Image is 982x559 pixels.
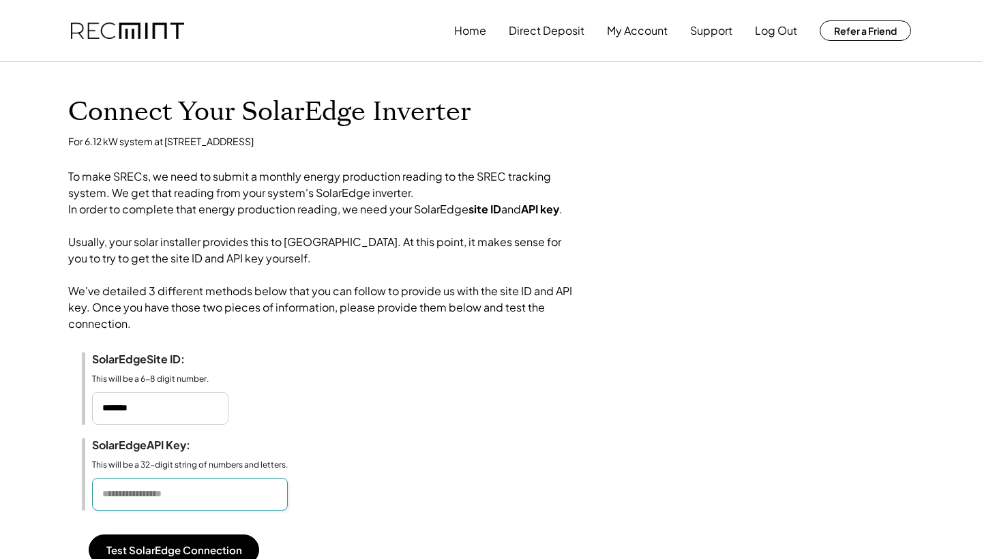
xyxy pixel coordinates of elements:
button: Direct Deposit [509,17,584,44]
button: Log Out [755,17,797,44]
strong: API Key [147,438,186,452]
div: SolarEdge : [92,352,228,367]
div: To make SRECs, we need to submit a monthly energy production reading to the SREC tracking system.... [68,168,580,346]
div: For 6.12 kW system at [STREET_ADDRESS] [68,135,254,149]
button: Refer a Friend [820,20,911,41]
img: recmint-logotype%403x.png [71,22,184,40]
strong: Site ID [147,352,181,366]
button: Support [690,17,732,44]
button: Home [454,17,486,44]
h1: Connect Your SolarEdge Inverter [68,96,471,128]
button: My Account [607,17,668,44]
div: This will be a 6-8 digit number. [92,374,228,385]
strong: site ID [468,202,501,216]
strong: API key [521,202,559,216]
div: SolarEdge : [92,438,228,453]
div: This will be a 32-digit string of numbers and letters. [92,459,288,471]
